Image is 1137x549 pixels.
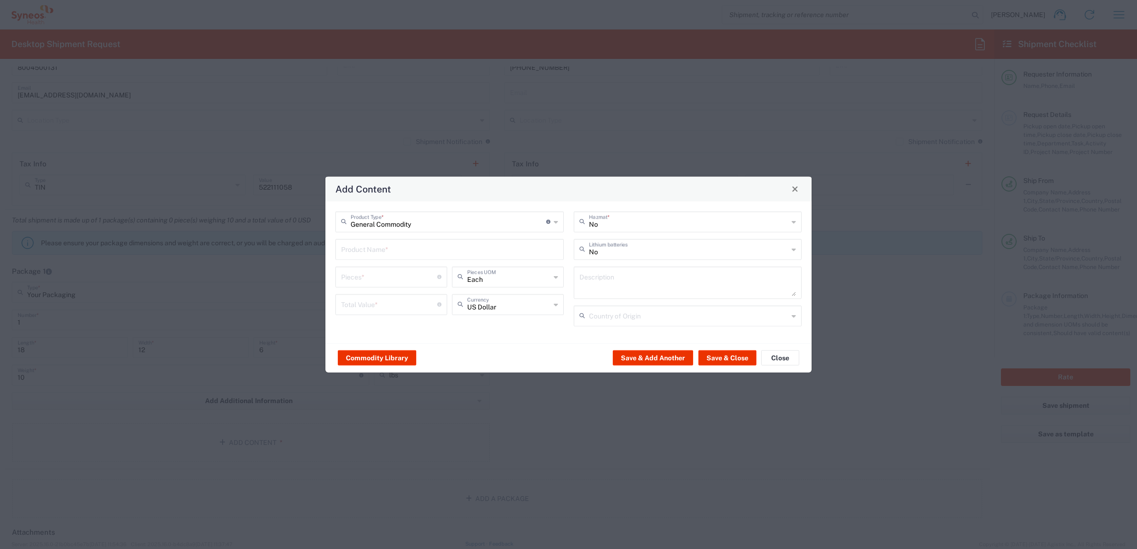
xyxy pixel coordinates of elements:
button: Close [761,350,799,366]
button: Save & Close [698,350,756,366]
button: Save & Add Another [613,350,693,366]
button: Close [788,182,802,195]
h4: Add Content [335,182,391,196]
button: Commodity Library [338,350,416,366]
